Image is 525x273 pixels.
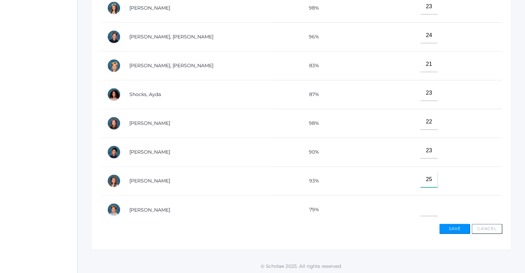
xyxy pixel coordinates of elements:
a: [PERSON_NAME] [129,206,170,213]
td: 93% [272,166,350,195]
td: 98% [272,109,350,138]
a: [PERSON_NAME], [PERSON_NAME] [129,34,213,40]
p: © Scholae 2025. All rights reserved. [78,263,525,270]
a: [PERSON_NAME] [129,5,170,11]
button: Cancel [471,224,502,234]
div: Ryder Roberts [107,30,121,44]
div: Zade Wilson [107,203,121,216]
td: 79% [272,195,350,224]
td: 87% [272,80,350,109]
div: Arielle White [107,174,121,188]
div: Levi Sergey [107,59,121,72]
td: 83% [272,51,350,80]
td: 90% [272,138,350,166]
a: [PERSON_NAME] [129,178,170,184]
div: Ayla Smith [107,116,121,130]
a: Shocks, Ayda [129,91,161,97]
div: Ayda Shocks [107,87,121,101]
button: Save [439,224,470,234]
a: [PERSON_NAME] [129,149,170,155]
div: Matteo Soratorio [107,145,121,159]
a: [PERSON_NAME] [129,120,170,126]
div: Reagan Reynolds [107,1,121,15]
td: 96% [272,22,350,51]
a: [PERSON_NAME], [PERSON_NAME] [129,62,213,69]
